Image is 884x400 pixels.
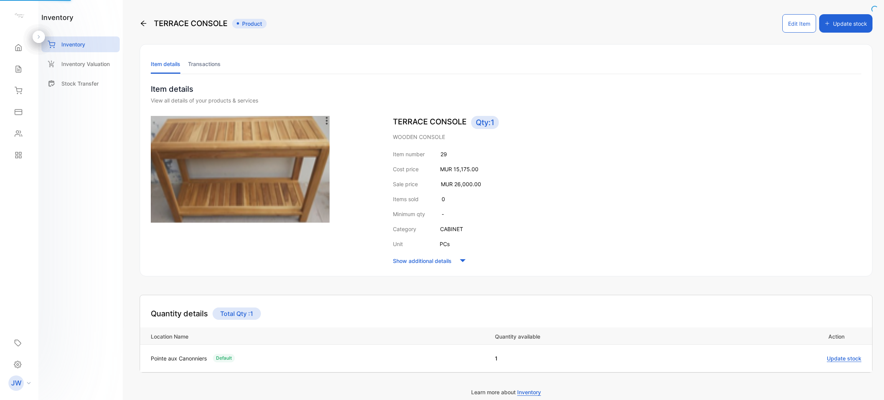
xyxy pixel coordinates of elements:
[41,56,120,72] a: Inventory Valuation
[151,308,208,319] h4: Quantity details
[393,257,452,265] p: Show additional details
[852,368,884,400] iframe: LiveChat chat widget
[41,12,73,23] h1: inventory
[442,210,444,218] p: -
[232,19,267,28] span: Product
[819,14,872,33] button: Update stock
[13,10,25,21] img: logo
[471,116,499,129] span: Qty: 1
[213,307,261,320] p: Total Qty : 1
[151,83,861,95] p: Item details
[393,210,425,218] p: Minimum qty
[440,166,478,172] span: MUR 15,175.00
[188,54,221,74] li: Transactions
[440,150,447,158] p: 29
[393,150,425,158] p: Item number
[61,40,85,48] p: Inventory
[11,378,21,388] p: JW
[393,225,416,233] p: Category
[393,133,861,141] p: WOODEN CONSOLE
[41,76,120,91] a: Stock Transfer
[393,195,419,203] p: Items sold
[441,181,481,187] span: MUR 26,000.00
[440,225,463,233] p: CABINET
[61,60,110,68] p: Inventory Valuation
[442,195,445,203] p: 0
[151,116,330,223] img: item
[140,14,267,33] div: TERRACE CONSOLE
[782,14,816,33] button: Edit Item
[440,240,450,248] p: PCs
[393,116,861,129] p: TERRACE CONSOLE
[495,354,694,362] p: 1
[517,389,541,396] span: Inventory
[151,354,207,362] p: Pointe aux Canonniers
[393,180,418,188] p: Sale price
[495,331,694,340] p: Quantity available
[151,331,487,340] p: Location Name
[393,240,403,248] p: Unit
[704,331,844,340] p: Action
[41,36,120,52] a: Inventory
[61,79,99,88] p: Stock Transfer
[213,354,235,362] div: Default
[151,96,861,104] div: View all details of your products & services
[393,165,419,173] p: Cost price
[151,54,180,74] li: Item details
[827,355,861,362] span: Update stock
[140,388,872,396] p: Learn more about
